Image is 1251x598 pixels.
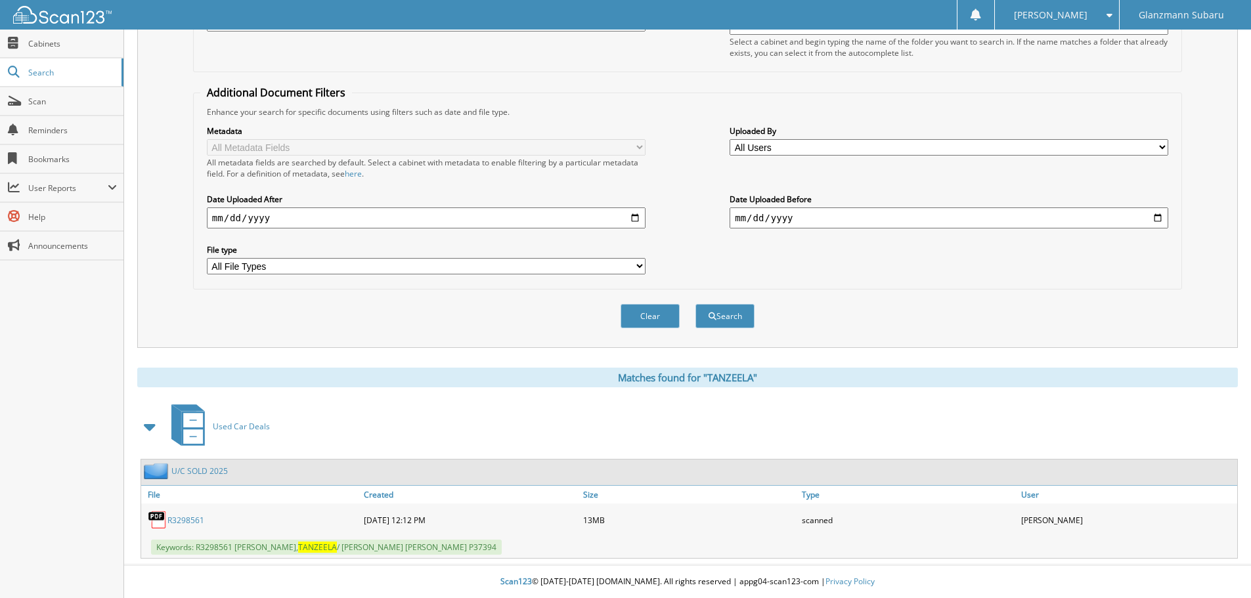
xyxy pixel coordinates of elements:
a: here [345,168,362,179]
span: Search [28,67,115,78]
span: Scan123 [500,576,532,587]
label: Date Uploaded Before [730,194,1168,205]
div: [PERSON_NAME] [1018,507,1237,533]
span: Announcements [28,240,117,251]
span: Scan [28,96,117,107]
span: Help [28,211,117,223]
button: Search [695,304,755,328]
label: Metadata [207,125,646,137]
a: U/C SOLD 2025 [171,465,228,477]
span: Used Car Deals [213,421,270,432]
div: All metadata fields are searched by default. Select a cabinet with metadata to enable filtering b... [207,157,646,179]
span: Keywords: R3298561 [PERSON_NAME], / [PERSON_NAME] [PERSON_NAME] P37394 [151,540,502,555]
a: Used Car Deals [164,400,270,452]
input: start [207,207,646,228]
span: TANZEELA [298,542,337,553]
a: File [141,486,361,503]
input: end [730,207,1168,228]
label: Uploaded By [730,125,1168,137]
div: Enhance your search for specific documents using filters such as date and file type. [200,106,1175,117]
div: [DATE] 12:12 PM [361,507,580,533]
div: Matches found for "TANZEELA" [137,368,1238,387]
img: folder2.png [144,463,171,479]
a: Privacy Policy [825,576,875,587]
a: R3298561 [167,515,204,526]
img: scan123-logo-white.svg [13,6,112,24]
div: © [DATE]-[DATE] [DOMAIN_NAME]. All rights reserved | appg04-scan123-com | [124,566,1251,598]
span: [PERSON_NAME] [1014,11,1087,19]
a: Type [799,486,1018,503]
span: Bookmarks [28,154,117,165]
label: Date Uploaded After [207,194,646,205]
div: Select a cabinet and begin typing the name of the folder you want to search in. If the name match... [730,36,1168,58]
div: scanned [799,507,1018,533]
button: Clear [621,304,680,328]
span: User Reports [28,182,108,194]
iframe: Chat Widget [1185,535,1251,598]
a: Size [580,486,799,503]
span: Cabinets [28,38,117,49]
span: Glanzmann Subaru [1139,11,1224,19]
a: User [1018,486,1237,503]
label: File type [207,244,646,255]
span: Reminders [28,125,117,136]
a: Created [361,486,580,503]
div: 13MB [580,507,799,533]
legend: Additional Document Filters [200,85,352,100]
img: PDF.png [148,510,167,530]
